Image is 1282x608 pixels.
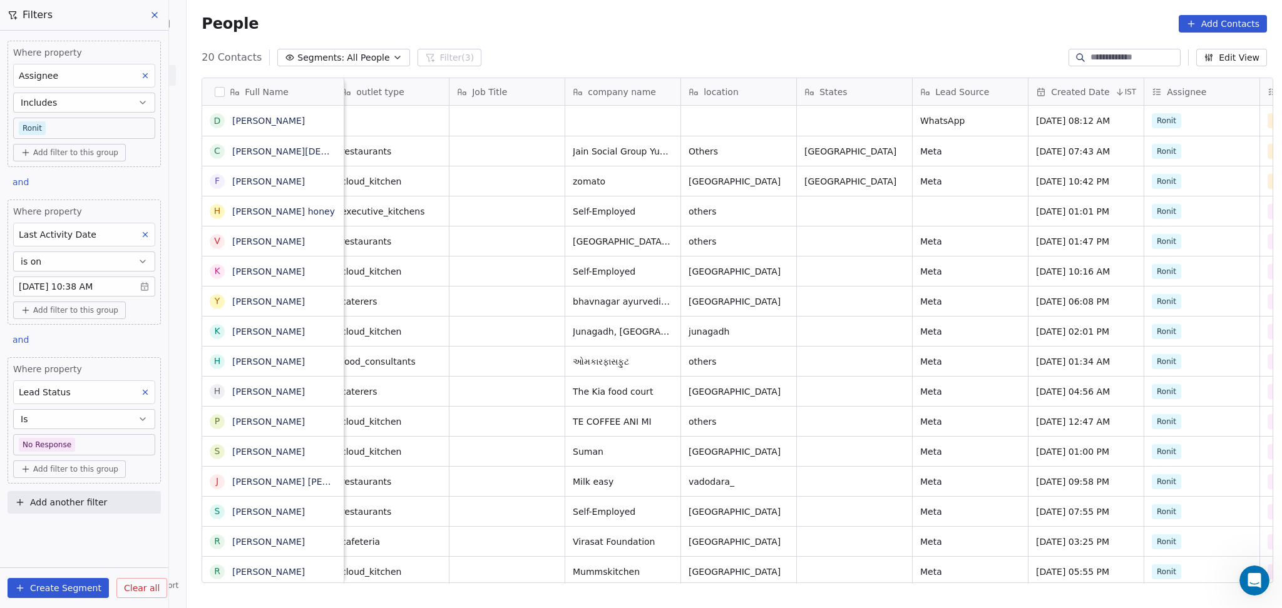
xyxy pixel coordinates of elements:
a: [PERSON_NAME] [232,176,305,186]
div: S [215,505,220,518]
span: Ronit [1152,474,1181,489]
a: [PERSON_NAME] [PERSON_NAME] [232,477,381,487]
span: Ronit [1152,324,1181,339]
span: Meta [920,445,1020,458]
span: Meta [920,355,1020,368]
div: P [215,415,220,428]
span: [DATE] 08:12 AM [1036,114,1136,127]
span: cafeteria [341,535,441,548]
button: Filter(3) [418,49,482,66]
span: Virasat Foundation [573,535,673,548]
span: outlet type [356,86,404,98]
span: [DATE] 09:58 PM [1036,475,1136,488]
span: Milk easy [573,475,673,488]
span: Full Name [245,86,289,98]
a: [PERSON_NAME] [232,266,305,276]
div: Lead Source [913,78,1028,105]
span: [DATE] 06:08 PM [1036,295,1136,308]
span: junagadh [689,325,789,338]
span: others [689,205,789,218]
span: [GEOGRAPHIC_DATA] [689,535,789,548]
span: Ronit [1152,174,1181,189]
span: Meta [920,385,1020,398]
span: [DATE] 07:55 PM [1036,505,1136,518]
span: Ronit [1152,414,1181,429]
span: IST [1125,87,1137,97]
iframe: Intercom live chat [1239,565,1269,595]
a: [PERSON_NAME] [232,387,305,397]
span: Ronit [1152,264,1181,279]
span: others [689,235,789,248]
span: [GEOGRAPHIC_DATA] [804,145,905,158]
span: Mummskitchen [573,565,673,578]
span: Meta [920,265,1020,278]
span: executive_kitchens [341,205,441,218]
span: [DATE] 01:01 PM [1036,205,1136,218]
span: Ronit [1152,534,1181,549]
span: Self-Employed [573,205,673,218]
a: [PERSON_NAME] [232,357,305,367]
span: vadodara_ [689,475,789,488]
span: cloud_kitchen [341,325,441,338]
span: Ronit [1152,564,1181,579]
a: [PERSON_NAME] [232,447,305,457]
span: restaurants [341,145,441,158]
div: Full Name [202,78,344,105]
div: outlet type [334,78,449,105]
span: States [819,86,847,98]
div: V [214,235,220,248]
a: [PERSON_NAME] honey [232,206,335,216]
span: caterers [341,295,441,308]
span: [DATE] 12:47 AM [1036,415,1136,428]
span: restaurants [341,505,441,518]
span: Meta [920,325,1020,338]
button: Add Contacts [1179,15,1267,33]
span: Meta [920,145,1020,158]
span: Others [689,145,789,158]
span: Ronit [1152,234,1181,249]
div: R [214,565,220,578]
span: Meta [920,565,1020,578]
div: C [214,144,220,158]
span: All People [347,51,389,64]
span: Junagadh, [GEOGRAPHIC_DATA] [573,325,673,338]
div: S [215,445,220,458]
div: grid [202,106,344,584]
span: Ronit [1152,504,1181,519]
span: [DATE] 10:42 PM [1036,175,1136,188]
span: [DATE] 02:01 PM [1036,325,1136,338]
span: People [202,14,259,33]
span: [GEOGRAPHIC_DATA] [689,445,789,458]
span: bhavnagar ayurvedic & organic store [573,295,673,308]
span: [GEOGRAPHIC_DATA] [689,505,789,518]
span: [DATE] 01:34 AM [1036,355,1136,368]
div: R [214,535,220,548]
span: restaurants [341,235,441,248]
span: company name [588,86,656,98]
span: restaurants [341,475,441,488]
span: [GEOGRAPHIC_DATA] [689,175,789,188]
span: Segments: [297,51,344,64]
span: Self-Employed [573,505,673,518]
span: Meta [920,415,1020,428]
button: Edit View [1196,49,1267,66]
span: cloud_kitchen [341,565,441,578]
span: Lead Source [935,86,989,98]
a: [PERSON_NAME] [232,417,305,427]
span: others [689,355,789,368]
div: Assignee [1144,78,1259,105]
span: food_consultants [341,355,441,368]
span: caterers [341,385,441,398]
span: [GEOGRAPHIC_DATA] [689,265,789,278]
div: Job Title [449,78,565,105]
a: [PERSON_NAME] [232,236,305,246]
span: Ronit [1152,294,1181,309]
div: States [797,78,912,105]
span: The Kia food court [573,385,673,398]
span: Meta [920,175,1020,188]
span: Meta [920,535,1020,548]
div: H [214,385,221,398]
span: [GEOGRAPHIC_DATA] [689,565,789,578]
a: [PERSON_NAME][DEMOGRAPHIC_DATA] [232,146,404,156]
span: Meta [920,475,1020,488]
